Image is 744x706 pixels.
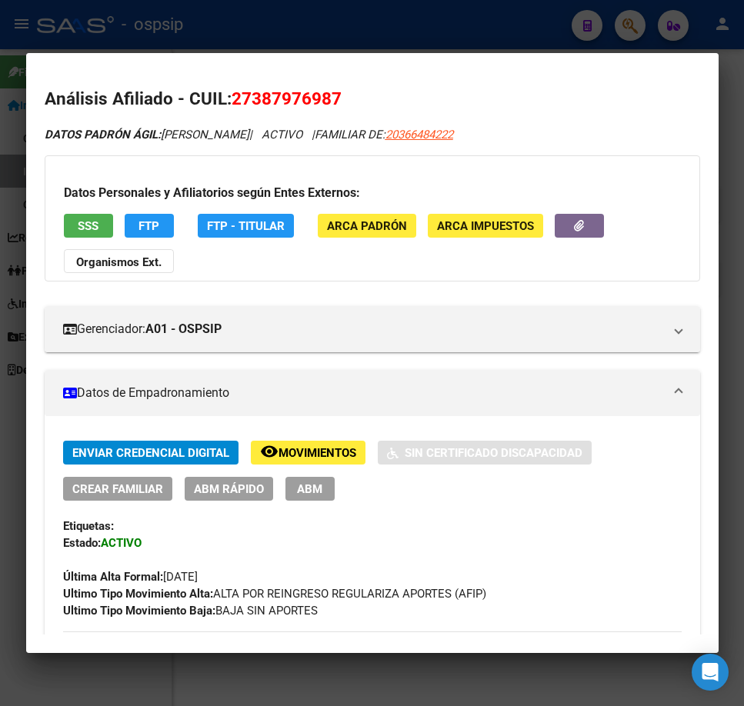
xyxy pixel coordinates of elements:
strong: A01 - OSPSIP [145,320,222,338]
span: 20366484222 [385,128,453,142]
span: ABM [297,482,322,496]
button: FTP [125,214,174,238]
button: ARCA Impuestos [428,214,543,238]
button: FTP - Titular [198,214,294,238]
button: Organismos Ext. [64,249,174,273]
span: ARCA Impuestos [437,219,534,233]
span: ARCA Padrón [327,219,407,233]
span: SSS [78,219,98,233]
h3: Datos Personales y Afiliatorios según Entes Externos: [64,184,681,202]
span: Crear Familiar [72,482,163,496]
strong: Etiquetas: [63,519,114,533]
span: ABM Rápido [194,482,264,496]
button: ABM Rápido [185,477,273,501]
div: Open Intercom Messenger [692,654,729,691]
mat-expansion-panel-header: Datos de Empadronamiento [45,370,700,416]
mat-panel-title: Datos de Empadronamiento [63,384,663,402]
button: ARCA Padrón [318,214,416,238]
mat-panel-title: Gerenciador: [63,320,663,338]
strong: Estado: [63,536,101,550]
span: FTP [138,219,159,233]
mat-expansion-panel-header: Gerenciador:A01 - OSPSIP [45,306,700,352]
button: ABM [285,477,335,501]
button: Sin Certificado Discapacidad [378,441,592,465]
span: FTP - Titular [207,219,285,233]
button: SSS [64,214,113,238]
strong: Última Alta Formal: [63,570,163,584]
span: Enviar Credencial Digital [72,446,229,460]
button: Enviar Credencial Digital [63,441,239,465]
span: ALTA POR REINGRESO REGULARIZA APORTES (AFIP) [63,587,486,601]
span: BAJA SIN APORTES [63,604,318,618]
mat-icon: remove_red_eye [260,442,279,461]
span: Sin Certificado Discapacidad [405,446,582,460]
strong: DATOS PADRÓN ÁGIL: [45,128,161,142]
button: Movimientos [251,441,365,465]
strong: Ultimo Tipo Movimiento Alta: [63,587,213,601]
button: Crear Familiar [63,477,172,501]
h2: Análisis Afiliado - CUIL: [45,86,700,112]
strong: Ultimo Tipo Movimiento Baja: [63,604,215,618]
i: | ACTIVO | [45,128,453,142]
strong: Organismos Ext. [76,256,162,270]
span: [PERSON_NAME] [45,128,249,142]
span: 27387976987 [232,88,342,108]
span: Movimientos [279,446,356,460]
span: [DATE] [63,570,198,584]
span: FAMILIAR DE: [315,128,453,142]
strong: ACTIVO [101,536,142,550]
